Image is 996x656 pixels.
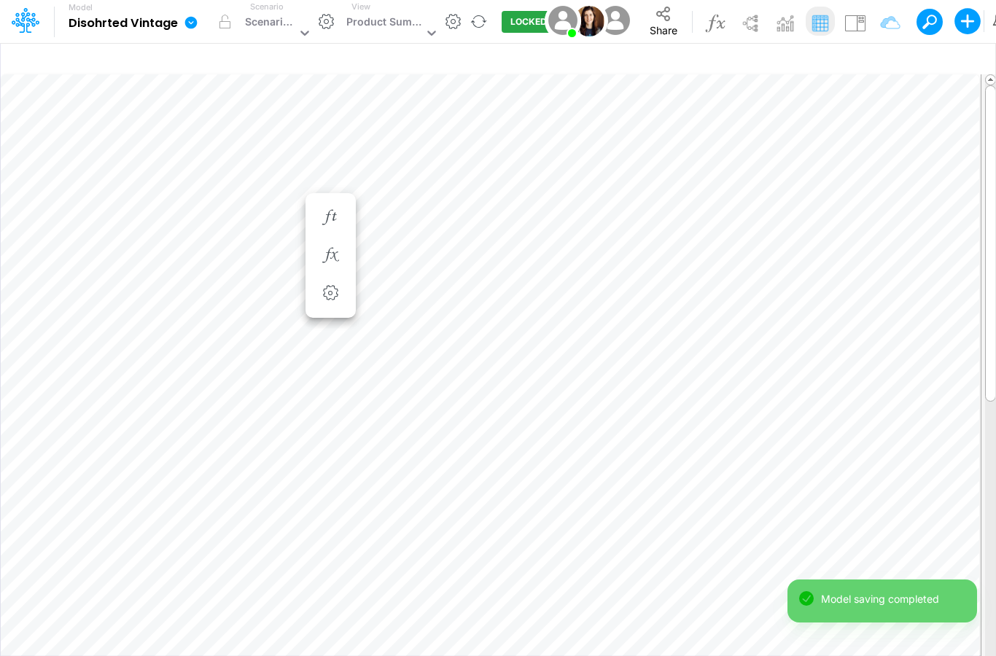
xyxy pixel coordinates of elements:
[821,591,965,606] div: Model saving completed
[69,3,93,12] label: Model
[637,1,690,42] button: Share
[574,6,604,36] img: User Image Icon
[650,24,677,36] span: Share
[69,16,178,31] b: Disohrted Vintage
[351,1,370,13] label: View
[597,2,634,39] img: User Image Icon
[545,2,581,39] img: User Image Icon
[250,1,284,13] label: Scenario
[245,14,296,33] div: Scenario 1
[346,14,423,33] div: Product Summary
[502,11,556,33] button: LOCKED
[13,40,678,70] input: Type a title here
